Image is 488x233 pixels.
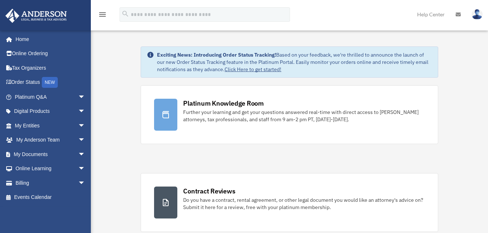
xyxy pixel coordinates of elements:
[183,196,424,211] div: Do you have a contract, rental agreement, or other legal document you would like an attorney's ad...
[5,90,96,104] a: Platinum Q&Aarrow_drop_down
[78,176,93,191] span: arrow_drop_down
[78,162,93,176] span: arrow_drop_down
[183,109,424,123] div: Further your learning and get your questions answered real-time with direct access to [PERSON_NAM...
[5,162,96,176] a: Online Learningarrow_drop_down
[78,147,93,162] span: arrow_drop_down
[5,32,93,46] a: Home
[157,52,276,58] strong: Exciting News: Introducing Order Status Tracking!
[183,99,264,108] div: Platinum Knowledge Room
[78,104,93,119] span: arrow_drop_down
[5,75,96,90] a: Order StatusNEW
[42,77,58,88] div: NEW
[98,13,107,19] a: menu
[5,176,96,190] a: Billingarrow_drop_down
[78,90,93,105] span: arrow_drop_down
[3,9,69,23] img: Anderson Advisors Platinum Portal
[472,9,483,20] img: User Pic
[183,187,235,196] div: Contract Reviews
[5,46,96,61] a: Online Ordering
[5,118,96,133] a: My Entitiesarrow_drop_down
[98,10,107,19] i: menu
[5,104,96,119] a: Digital Productsarrow_drop_down
[5,61,96,75] a: Tax Organizers
[121,10,129,18] i: search
[78,133,93,148] span: arrow_drop_down
[225,66,281,73] a: Click Here to get started!
[157,51,432,73] div: Based on your feedback, we're thrilled to announce the launch of our new Order Status Tracking fe...
[141,173,438,232] a: Contract Reviews Do you have a contract, rental agreement, or other legal document you would like...
[5,190,96,205] a: Events Calendar
[5,133,96,147] a: My Anderson Teamarrow_drop_down
[141,85,438,144] a: Platinum Knowledge Room Further your learning and get your questions answered real-time with dire...
[78,118,93,133] span: arrow_drop_down
[5,147,96,162] a: My Documentsarrow_drop_down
